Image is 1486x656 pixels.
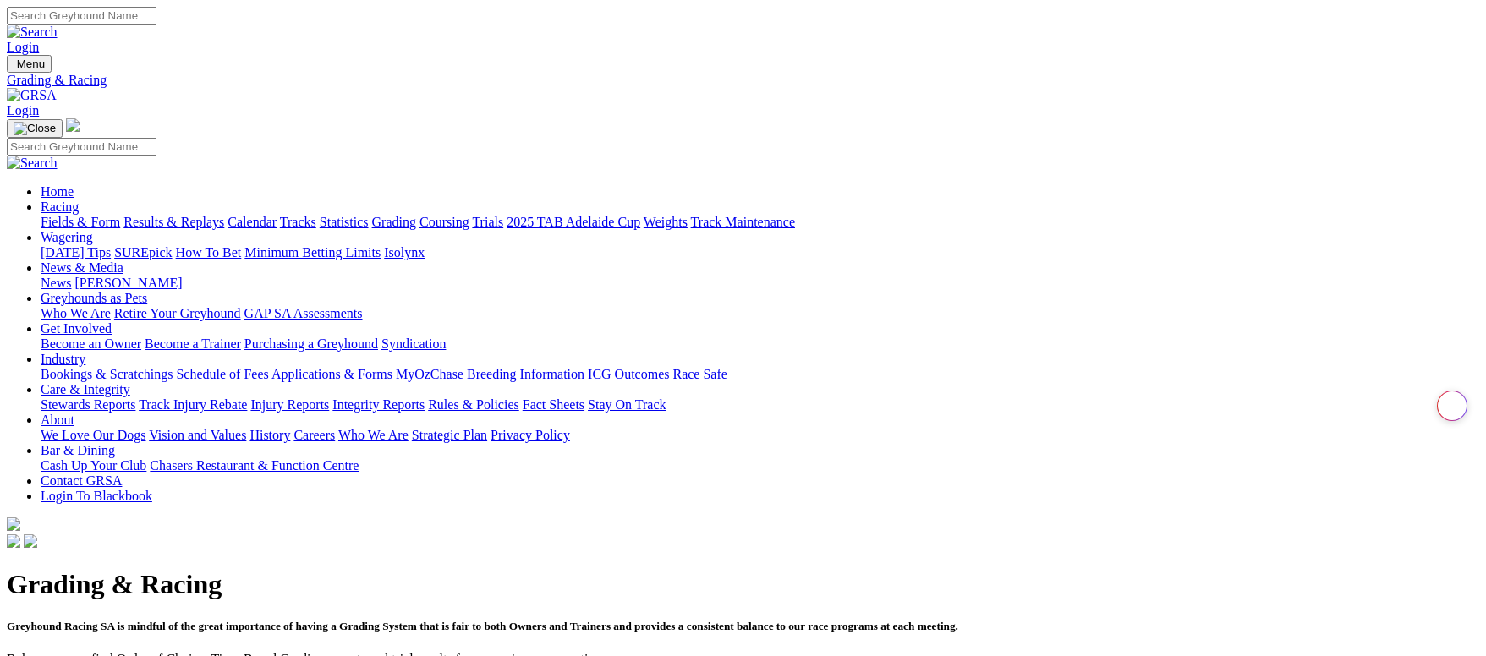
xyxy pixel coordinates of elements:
[244,245,381,260] a: Minimum Betting Limits
[145,336,241,351] a: Become a Trainer
[7,156,58,171] img: Search
[381,336,446,351] a: Syndication
[7,40,39,54] a: Login
[7,119,63,138] button: Toggle navigation
[123,215,224,229] a: Results & Replays
[41,306,111,320] a: Who We Are
[41,397,1479,413] div: Care & Integrity
[14,122,56,135] img: Close
[41,230,93,244] a: Wagering
[419,215,469,229] a: Coursing
[672,367,727,381] a: Race Safe
[41,443,115,457] a: Bar & Dining
[332,397,425,412] a: Integrity Reports
[320,215,369,229] a: Statistics
[472,215,503,229] a: Trials
[644,215,688,229] a: Weights
[74,276,182,290] a: [PERSON_NAME]
[41,321,112,336] a: Get Involved
[7,620,1479,633] h5: Greyhound Racing SA is mindful of the great importance of having a Grading System that is fair to...
[41,336,1479,352] div: Get Involved
[149,428,246,442] a: Vision and Values
[7,55,52,73] button: Toggle navigation
[41,215,120,229] a: Fields & Form
[41,260,123,275] a: News & Media
[41,215,1479,230] div: Racing
[491,428,570,442] a: Privacy Policy
[372,215,416,229] a: Grading
[7,103,39,118] a: Login
[588,397,666,412] a: Stay On Track
[7,73,1479,88] a: Grading & Racing
[41,458,146,473] a: Cash Up Your Club
[271,367,392,381] a: Applications & Forms
[384,245,425,260] a: Isolynx
[7,25,58,40] img: Search
[41,367,1479,382] div: Industry
[41,276,1479,291] div: News & Media
[7,534,20,548] img: facebook.svg
[41,184,74,199] a: Home
[150,458,359,473] a: Chasers Restaurant & Function Centre
[7,88,57,103] img: GRSA
[139,397,247,412] a: Track Injury Rebate
[523,397,584,412] a: Fact Sheets
[114,245,172,260] a: SUREpick
[17,57,45,70] span: Menu
[293,428,335,442] a: Careers
[228,215,277,229] a: Calendar
[691,215,795,229] a: Track Maintenance
[41,245,1479,260] div: Wagering
[41,382,130,396] a: Care & Integrity
[41,413,74,427] a: About
[41,428,145,442] a: We Love Our Dogs
[41,200,79,214] a: Racing
[41,397,135,412] a: Stewards Reports
[66,118,80,132] img: logo-grsa-white.png
[24,534,37,548] img: twitter.svg
[41,276,71,290] a: News
[41,291,147,305] a: Greyhounds as Pets
[280,215,316,229] a: Tracks
[41,336,141,351] a: Become an Owner
[41,489,152,503] a: Login To Blackbook
[7,138,156,156] input: Search
[41,473,122,488] a: Contact GRSA
[249,428,290,442] a: History
[176,245,242,260] a: How To Bet
[41,367,173,381] a: Bookings & Scratchings
[7,517,20,531] img: logo-grsa-white.png
[467,367,584,381] a: Breeding Information
[41,428,1479,443] div: About
[7,569,1479,600] h1: Grading & Racing
[250,397,329,412] a: Injury Reports
[244,336,378,351] a: Purchasing a Greyhound
[41,458,1479,473] div: Bar & Dining
[114,306,241,320] a: Retire Your Greyhound
[41,245,111,260] a: [DATE] Tips
[507,215,640,229] a: 2025 TAB Adelaide Cup
[412,428,487,442] a: Strategic Plan
[338,428,409,442] a: Who We Are
[7,7,156,25] input: Search
[244,306,363,320] a: GAP SA Assessments
[41,352,85,366] a: Industry
[176,367,268,381] a: Schedule of Fees
[588,367,669,381] a: ICG Outcomes
[41,306,1479,321] div: Greyhounds as Pets
[428,397,519,412] a: Rules & Policies
[396,367,463,381] a: MyOzChase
